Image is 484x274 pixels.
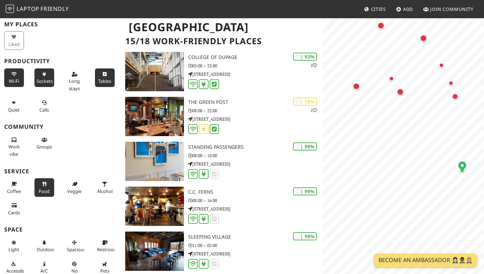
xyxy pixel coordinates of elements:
h3: College of DuPage [188,54,323,60]
div: | 98% [293,232,317,240]
span: Cities [371,6,386,12]
button: Food [34,178,54,197]
p: 08:00 – 18:00 [188,152,323,159]
div: Map marker [452,93,461,102]
h1: [GEOGRAPHIC_DATA] [123,18,321,37]
a: LaptopFriendly LaptopFriendly [6,3,69,15]
div: Map marker [320,9,330,19]
button: Cards [4,200,24,218]
button: Groups [34,134,54,153]
a: Standing Passengers | 99% Standing Passengers 08:00 – 18:00 [STREET_ADDRESS] [121,142,323,181]
span: Join Community [430,6,473,12]
span: Outdoor area [37,246,55,253]
button: Calls [34,97,54,115]
span: Power sockets [37,78,53,84]
p: 11:00 – 02:00 [188,242,323,249]
p: 1 [311,62,317,69]
h3: C.C. Ferns [188,189,323,195]
div: Map marker [377,22,387,32]
div: | 93% [293,53,317,61]
a: Cities [361,3,389,15]
h3: Productivity [4,58,117,65]
span: Long stays [69,78,80,91]
h3: Sleeping Village [188,234,323,240]
span: Credit cards [8,209,20,216]
div: Map marker [389,76,397,85]
button: Veggie [65,178,84,197]
h3: My Places [4,21,117,28]
span: Alcohol [97,188,113,194]
span: Add [403,6,413,12]
span: Work-friendly tables [98,78,111,84]
span: Restroom [97,246,118,253]
a: Add [393,3,416,15]
p: [STREET_ADDRESS] [188,206,323,212]
span: Spacious [67,246,85,253]
a: Join Community [420,3,476,15]
span: Food [39,188,50,194]
a: Sleeping Village | 98% Sleeping Village 11:00 – 02:00 [STREET_ADDRESS] [121,232,323,271]
div: Map marker [459,161,466,173]
button: Restroom [95,237,115,255]
button: Sockets [34,68,54,87]
img: LaptopFriendly [6,5,14,13]
p: 08:00 – 22:00 [188,107,323,114]
p: [STREET_ADDRESS] [188,116,323,122]
div: Map marker [439,63,447,71]
button: Work vibe [4,134,24,160]
img: College of DuPage [125,52,184,91]
button: Spacious [65,237,84,255]
button: Coffee [4,178,24,197]
p: [STREET_ADDRESS] [188,161,323,167]
p: [STREET_ADDRESS] [188,71,323,78]
span: Natural light [8,246,19,253]
span: Veggie [67,188,82,194]
h3: Community [4,123,117,130]
span: Video/audio calls [39,107,49,113]
span: People working [8,143,20,157]
a: College of DuPage | 93% 1 College of DuPage 05:00 – 23:00 [STREET_ADDRESS] [121,52,323,91]
span: Coffee [7,188,21,194]
img: Standing Passengers [125,142,184,181]
button: Quiet [4,97,24,115]
span: Quiet [8,107,20,113]
img: The Green Post [125,97,184,136]
div: | 78% [293,98,317,106]
span: Group tables [37,143,52,150]
a: C.C. Ferns | 99% C.C. Ferns 08:00 – 16:00 [STREET_ADDRESS] [121,187,323,226]
button: Wi-Fi [4,68,24,87]
button: Light [4,237,24,255]
h3: Service [4,168,117,175]
span: Air conditioned [40,268,48,274]
button: Long stays [65,68,84,94]
h3: Standing Passengers [188,144,323,150]
h3: The Green Post [188,99,323,105]
p: [STREET_ADDRESS] [188,250,323,257]
button: Tables [95,68,115,87]
button: Outdoor [34,237,54,255]
a: The Green Post | 78% 1 The Green Post 08:00 – 22:00 [STREET_ADDRESS] [121,97,323,136]
img: Sleeping Village [125,232,184,271]
span: Friendly [40,5,69,13]
p: 08:00 – 16:00 [188,197,323,204]
span: Laptop [17,5,39,13]
span: Accessible [6,268,27,274]
div: Map marker [420,35,430,45]
div: Map marker [448,81,457,89]
p: 05:00 – 23:00 [188,62,323,69]
img: C.C. Ferns [125,187,184,226]
div: | 99% [293,187,317,195]
h3: Space [4,226,117,233]
div: Map marker [353,83,363,93]
span: Pet friendly [100,268,109,274]
button: Alcohol [95,178,115,197]
div: | 99% [293,142,317,151]
p: 1 [311,107,317,114]
span: Stable Wi-Fi [9,78,19,84]
div: Map marker [397,88,407,98]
